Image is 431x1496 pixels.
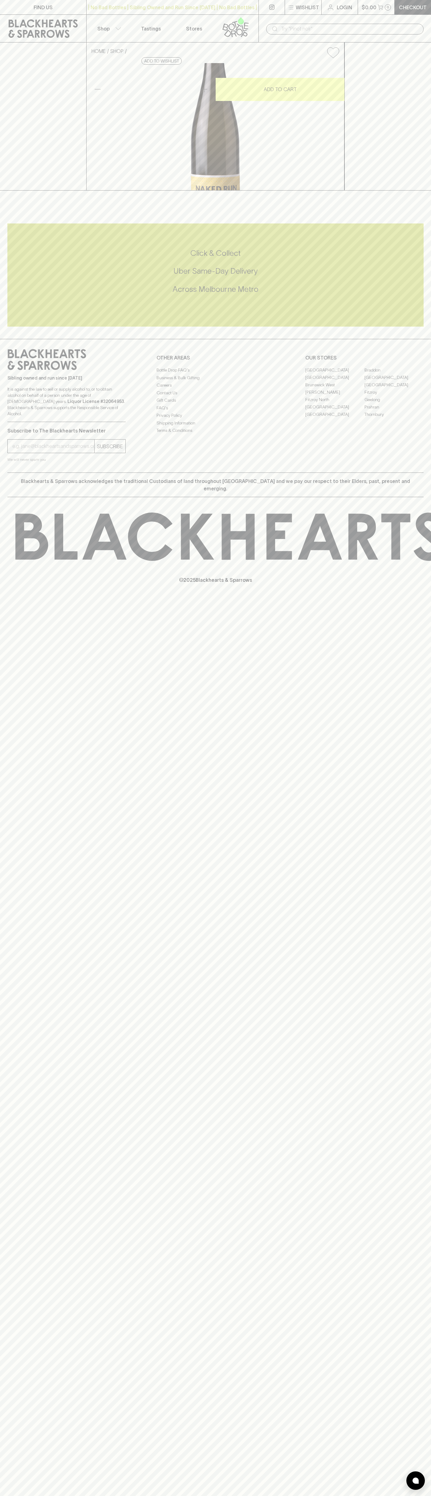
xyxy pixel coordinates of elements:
a: Privacy Policy [157,412,275,419]
button: SUBSCRIBE [95,440,125,453]
img: bubble-icon [413,1478,419,1484]
a: [GEOGRAPHIC_DATA] [305,411,364,418]
button: Add to wishlist [141,57,182,65]
p: OTHER AREAS [157,354,275,361]
a: Careers [157,382,275,389]
p: Sibling owned and run since [DATE] [7,375,126,381]
strong: Liquor License #32064953 [67,399,124,404]
h5: Click & Collect [7,248,424,258]
p: Shop [97,25,110,32]
h5: Uber Same-Day Delivery [7,266,424,276]
a: Business & Bulk Gifting [157,374,275,381]
input: e.g. jane@blackheartsandsparrows.com.au [12,441,94,451]
p: SUBSCRIBE [97,443,123,450]
a: Gift Cards [157,397,275,404]
a: FAQ's [157,404,275,412]
a: HOME [91,48,106,54]
a: Contact Us [157,389,275,396]
a: [GEOGRAPHIC_DATA] [305,403,364,411]
a: Tastings [129,15,173,42]
a: Terms & Conditions [157,427,275,434]
a: Geelong [364,396,424,403]
a: Braddon [364,366,424,374]
a: [GEOGRAPHIC_DATA] [364,381,424,388]
a: Fitzroy [364,388,424,396]
a: Stores [173,15,216,42]
button: Shop [87,15,130,42]
button: Add to wishlist [325,45,342,61]
a: [PERSON_NAME] [305,388,364,396]
p: Tastings [141,25,161,32]
p: 0 [387,6,389,9]
img: 37708.png [87,63,344,190]
input: Try "Pinot noir" [281,24,419,34]
a: Shipping Information [157,419,275,427]
p: We will never spam you [7,456,126,463]
p: ADD TO CART [264,86,297,93]
a: Brunswick West [305,381,364,388]
a: [GEOGRAPHIC_DATA] [364,374,424,381]
p: It is against the law to sell or supply alcohol to, or to obtain alcohol on behalf of a person un... [7,386,126,417]
p: Checkout [399,4,427,11]
p: $0.00 [362,4,376,11]
a: Prahran [364,403,424,411]
p: Blackhearts & Sparrows acknowledges the traditional Custodians of land throughout [GEOGRAPHIC_DAT... [12,477,419,492]
div: Call to action block [7,223,424,327]
p: Subscribe to The Blackhearts Newsletter [7,427,126,434]
a: [GEOGRAPHIC_DATA] [305,374,364,381]
a: [GEOGRAPHIC_DATA] [305,366,364,374]
h5: Across Melbourne Metro [7,284,424,294]
a: Fitzroy North [305,396,364,403]
a: Bottle Drop FAQ's [157,367,275,374]
p: Stores [186,25,202,32]
button: ADD TO CART [216,78,344,101]
p: Login [337,4,352,11]
p: FIND US [34,4,53,11]
p: Wishlist [296,4,319,11]
a: SHOP [110,48,124,54]
p: OUR STORES [305,354,424,361]
a: Thornbury [364,411,424,418]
